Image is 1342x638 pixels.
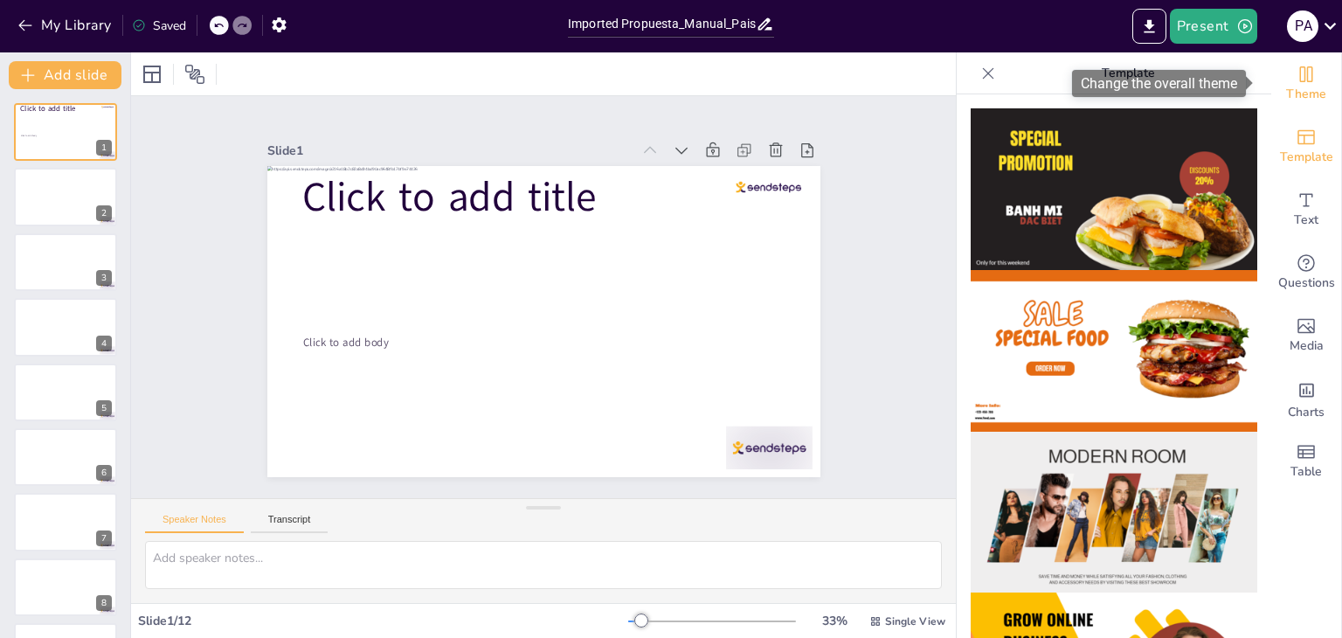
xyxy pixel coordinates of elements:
div: Saved [132,17,186,34]
div: 1 [14,103,117,161]
div: Add images, graphics, shapes or video [1271,304,1341,367]
span: Questions [1278,274,1335,293]
div: 7 [14,493,117,551]
div: 3 [96,270,112,286]
div: Add charts and graphs [1271,367,1341,430]
div: 5 [96,400,112,416]
div: 3 [14,233,117,291]
div: Add ready made slides [1271,115,1341,178]
span: Text [1294,211,1318,230]
div: P A [1287,10,1318,42]
button: Present [1170,9,1257,44]
span: Media [1290,336,1324,356]
div: 2 [14,168,117,225]
div: 33 % [813,613,855,629]
div: Add a table [1271,430,1341,493]
button: Export to PowerPoint [1132,9,1166,44]
button: My Library [13,11,119,39]
span: Template [1280,148,1333,167]
div: Get real-time input from your audience [1271,241,1341,304]
div: Change the overall theme [1271,52,1341,115]
div: 6 [14,428,117,486]
span: Click to add body [674,172,760,213]
input: Insert title [568,11,756,37]
span: Click to add title [20,104,75,114]
div: 5 [14,364,117,421]
div: Layout [138,60,166,88]
span: Click to add title [516,292,813,435]
img: thumb-1.png [971,108,1257,270]
button: Transcript [251,514,329,533]
div: 4 [96,336,112,351]
span: Theme [1286,85,1326,104]
button: Speaker Notes [145,514,244,533]
img: thumb-2.png [971,270,1257,432]
span: Table [1290,462,1322,482]
div: 6 [96,465,112,481]
span: Position [184,64,205,85]
div: 7 [96,531,112,546]
span: Single View [885,614,945,628]
button: Add slide [9,61,121,89]
div: 4 [14,298,117,356]
span: Click to add body [21,135,37,137]
div: 1 [96,140,112,156]
div: 8 [96,595,112,611]
div: Slide 1 / 12 [138,613,628,629]
div: 2 [96,205,112,221]
div: Add text boxes [1271,178,1341,241]
div: Change the overall theme [1072,70,1246,97]
img: thumb-3.png [971,432,1257,593]
div: Slide 1 [503,343,854,472]
div: 8 [14,558,117,616]
span: Charts [1288,403,1325,422]
button: P A [1287,9,1318,44]
p: Template [1002,52,1254,94]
